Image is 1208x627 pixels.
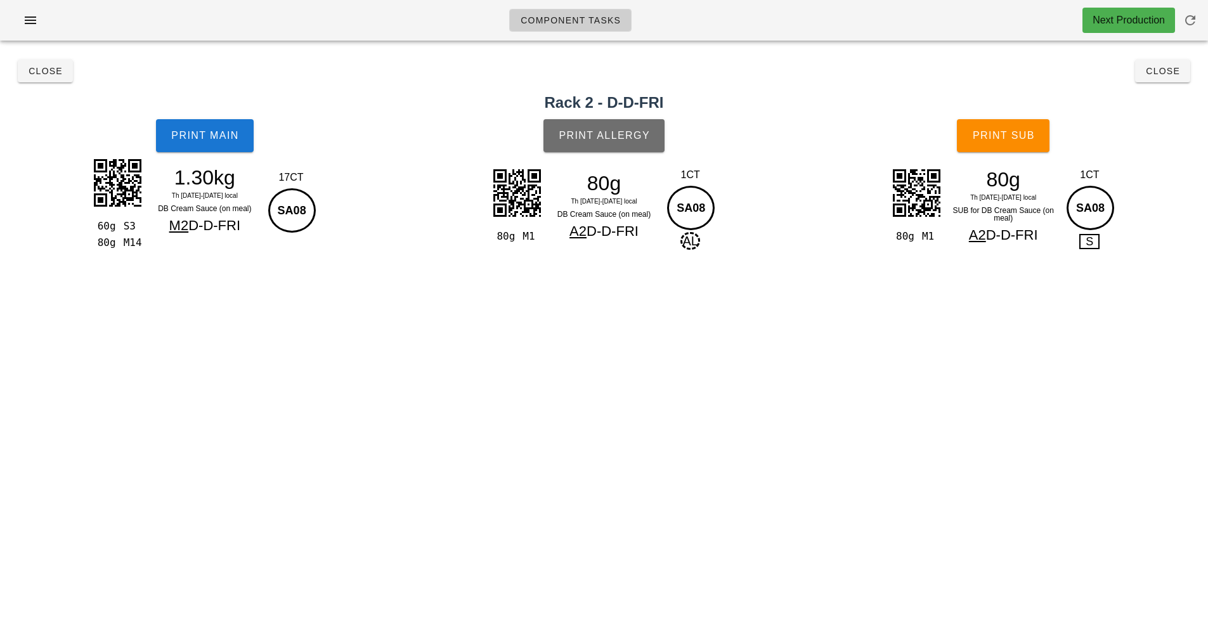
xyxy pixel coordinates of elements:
div: DB Cream Sauce (on meal) [150,202,260,215]
button: Print Main [156,119,254,152]
span: M2 [169,217,189,233]
img: UX8bdTPvaOT40AAAAASUVORK5CYII= [86,151,149,214]
a: Component Tasks [509,9,632,32]
span: AL [680,232,699,250]
span: Print Main [171,130,239,141]
div: 60g [92,218,118,235]
span: Component Tasks [520,15,621,25]
div: 80g [491,228,517,245]
div: SA08 [268,188,316,233]
div: 80g [549,174,659,193]
span: D-D-FRI [986,227,1038,243]
span: Print Sub [972,130,1035,141]
span: A2 [969,227,986,243]
button: Close [1135,60,1190,82]
button: Print Sub [957,119,1049,152]
div: DB Cream Sauce (on meal) [549,208,659,221]
button: Print Allergy [543,119,665,152]
span: A2 [569,223,587,239]
div: 80g [948,170,1058,189]
span: D-D-FRI [587,223,639,239]
h2: Rack 2 - D-D-FRI [8,91,1200,114]
img: ZJ7iBoUySTVJoSIJcXJfuezDnIuUQ4hXE3Mp9jcm7pzOBkbyXREgCRkqpdH1SfByp6yyCHExgEjhIijZQghCOw2pxTC3cdSRS... [885,161,948,224]
span: D-D-FRI [188,217,240,233]
div: SA08 [667,186,715,230]
div: 80g [92,235,118,251]
div: SA08 [1067,186,1114,230]
span: Th [DATE]-[DATE] local [172,192,238,199]
div: SUB for DB Cream Sauce (on meal) [948,204,1058,224]
div: 1CT [1063,167,1116,183]
span: Th [DATE]-[DATE] local [571,198,637,205]
span: Print Allergy [558,130,650,141]
span: Th [DATE]-[DATE] local [970,194,1036,201]
div: S3 [119,218,145,235]
div: 1CT [664,167,717,183]
button: Close [18,60,73,82]
span: Close [1145,66,1180,76]
div: M1 [917,228,943,245]
div: M1 [517,228,543,245]
img: ybPpxtBV0AAAAASUVORK5CYII= [485,161,549,224]
div: M14 [119,235,145,251]
div: Next Production [1093,13,1165,28]
div: 17CT [265,170,318,185]
span: Close [28,66,63,76]
div: 1.30kg [150,168,260,187]
div: 80g [891,228,917,245]
span: S [1079,234,1100,249]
